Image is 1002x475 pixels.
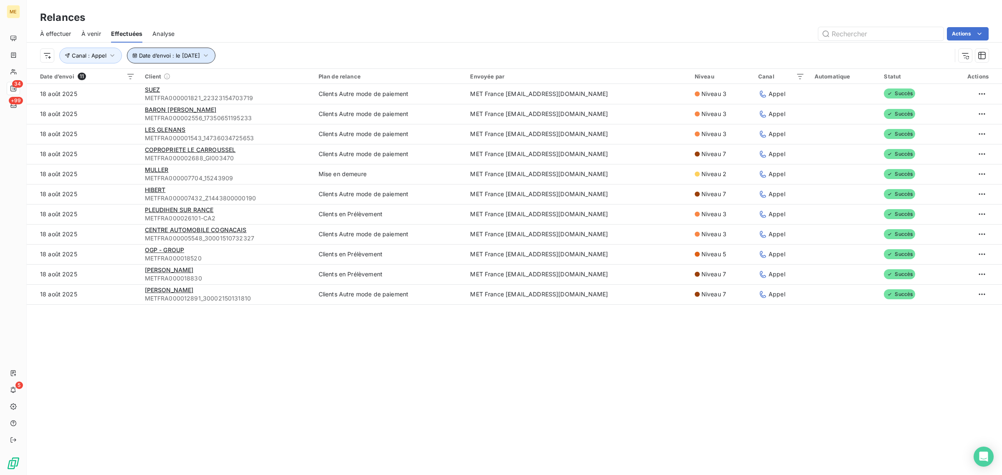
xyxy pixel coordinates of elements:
[27,84,140,104] td: 18 août 2025
[145,294,309,303] span: METFRA000012891_30002150131810
[7,82,20,95] a: 34
[314,204,466,224] td: Clients en Prélèvement
[884,109,915,119] span: Succès
[27,204,140,224] td: 18 août 2025
[145,154,309,162] span: METFRA000002688_GI003470
[815,73,874,80] div: Automatique
[701,190,726,198] span: Niveau 7
[884,169,915,179] span: Succès
[81,30,101,38] span: À venir
[72,52,106,59] span: Canal : Appel
[884,209,915,219] span: Succès
[465,124,689,144] td: MET France [EMAIL_ADDRESS][DOMAIN_NAME]
[701,110,726,118] span: Niveau 3
[701,270,726,278] span: Niveau 7
[701,230,726,238] span: Niveau 3
[27,284,140,304] td: 18 août 2025
[145,206,214,213] span: PLEUDIHEN SUR RANCE
[15,382,23,389] span: 5
[27,184,140,204] td: 18 août 2025
[145,146,236,153] span: COPROPRIETE LE CARROUSSEL
[145,194,309,202] span: METFRA000007432_Z1443800000190
[314,104,466,124] td: Clients Autre mode de paiement
[769,130,785,138] span: Appel
[314,124,466,144] td: Clients Autre mode de paiement
[27,104,140,124] td: 18 août 2025
[152,30,175,38] span: Analyse
[139,52,200,59] span: Date d’envoi : le [DATE]
[769,250,785,258] span: Appel
[59,48,122,63] button: Canal : Appel
[145,234,309,243] span: METFRA000005548_30001510732327
[465,104,689,124] td: MET France [EMAIL_ADDRESS][DOMAIN_NAME]
[27,164,140,184] td: 18 août 2025
[465,284,689,304] td: MET France [EMAIL_ADDRESS][DOMAIN_NAME]
[701,170,726,178] span: Niveau 2
[465,224,689,244] td: MET France [EMAIL_ADDRESS][DOMAIN_NAME]
[470,73,684,80] div: Envoyée par
[145,246,185,253] span: OGP - GROUP
[465,144,689,164] td: MET France [EMAIL_ADDRESS][DOMAIN_NAME]
[40,30,71,38] span: À effectuer
[145,86,160,93] span: SUEZ
[769,110,785,118] span: Appel
[314,264,466,284] td: Clients en Prélèvement
[111,30,143,38] span: Effectuées
[145,166,169,173] span: MULLER
[145,126,186,133] span: LES GLENANS
[701,90,726,98] span: Niveau 3
[314,164,466,184] td: Mise en demeure
[884,88,915,99] span: Succès
[884,149,915,159] span: Succès
[314,244,466,264] td: Clients en Prélèvement
[818,27,944,40] input: Rechercher
[465,164,689,184] td: MET France [EMAIL_ADDRESS][DOMAIN_NAME]
[145,266,194,273] span: [PERSON_NAME]
[769,230,785,238] span: Appel
[701,290,726,298] span: Niveau 7
[974,447,994,467] div: Open Intercom Messenger
[701,210,726,218] span: Niveau 3
[769,210,785,218] span: Appel
[145,226,247,233] span: CENTRE AUTOMOBILE COGNACAIS
[40,73,135,80] div: Date d’envoi
[701,130,726,138] span: Niveau 3
[947,27,989,40] button: Actions
[947,73,989,80] div: Actions
[314,184,466,204] td: Clients Autre mode de paiement
[465,264,689,284] td: MET France [EMAIL_ADDRESS][DOMAIN_NAME]
[27,124,140,144] td: 18 août 2025
[884,189,915,199] span: Succès
[769,170,785,178] span: Appel
[884,129,915,139] span: Succès
[145,186,166,193] span: HIBERT
[695,73,748,80] div: Niveau
[7,5,20,18] div: ME
[27,144,140,164] td: 18 août 2025
[465,244,689,264] td: MET France [EMAIL_ADDRESS][DOMAIN_NAME]
[145,286,194,293] span: [PERSON_NAME]
[127,48,215,63] button: Date d’envoi : le [DATE]
[884,249,915,259] span: Succès
[769,90,785,98] span: Appel
[145,214,309,222] span: METFRA000026101-CA2
[9,97,23,104] span: +99
[145,114,309,122] span: METFRA000002556_17350651195233
[465,204,689,224] td: MET France [EMAIL_ADDRESS][DOMAIN_NAME]
[769,150,785,158] span: Appel
[27,264,140,284] td: 18 août 2025
[465,84,689,104] td: MET France [EMAIL_ADDRESS][DOMAIN_NAME]
[884,289,915,299] span: Succès
[78,73,86,80] span: 11
[314,144,466,164] td: Clients Autre mode de paiement
[7,99,20,112] a: +99
[27,224,140,244] td: 18 août 2025
[314,84,466,104] td: Clients Autre mode de paiement
[27,244,140,264] td: 18 août 2025
[145,254,309,263] span: METFRA000018520
[701,150,726,158] span: Niveau 7
[884,269,915,279] span: Succès
[314,224,466,244] td: Clients Autre mode de paiement
[145,274,309,283] span: METFRA000018830
[319,73,461,80] div: Plan de relance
